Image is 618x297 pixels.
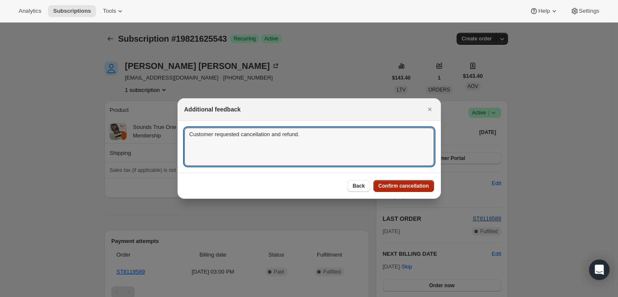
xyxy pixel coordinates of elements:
[589,260,610,280] div: Open Intercom Messenger
[98,5,130,17] button: Tools
[14,5,46,17] button: Analytics
[53,8,91,14] span: Subscriptions
[48,5,96,17] button: Subscriptions
[19,8,41,14] span: Analytics
[184,105,241,114] h2: Additional feedback
[347,180,370,192] button: Back
[579,8,599,14] span: Settings
[538,8,550,14] span: Help
[378,183,429,189] span: Confirm cancellation
[184,128,434,166] textarea: Customer requested cancellation and refund.
[424,103,436,115] button: Close
[353,183,365,189] span: Back
[525,5,563,17] button: Help
[565,5,604,17] button: Settings
[103,8,116,14] span: Tools
[373,180,434,192] button: Confirm cancellation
